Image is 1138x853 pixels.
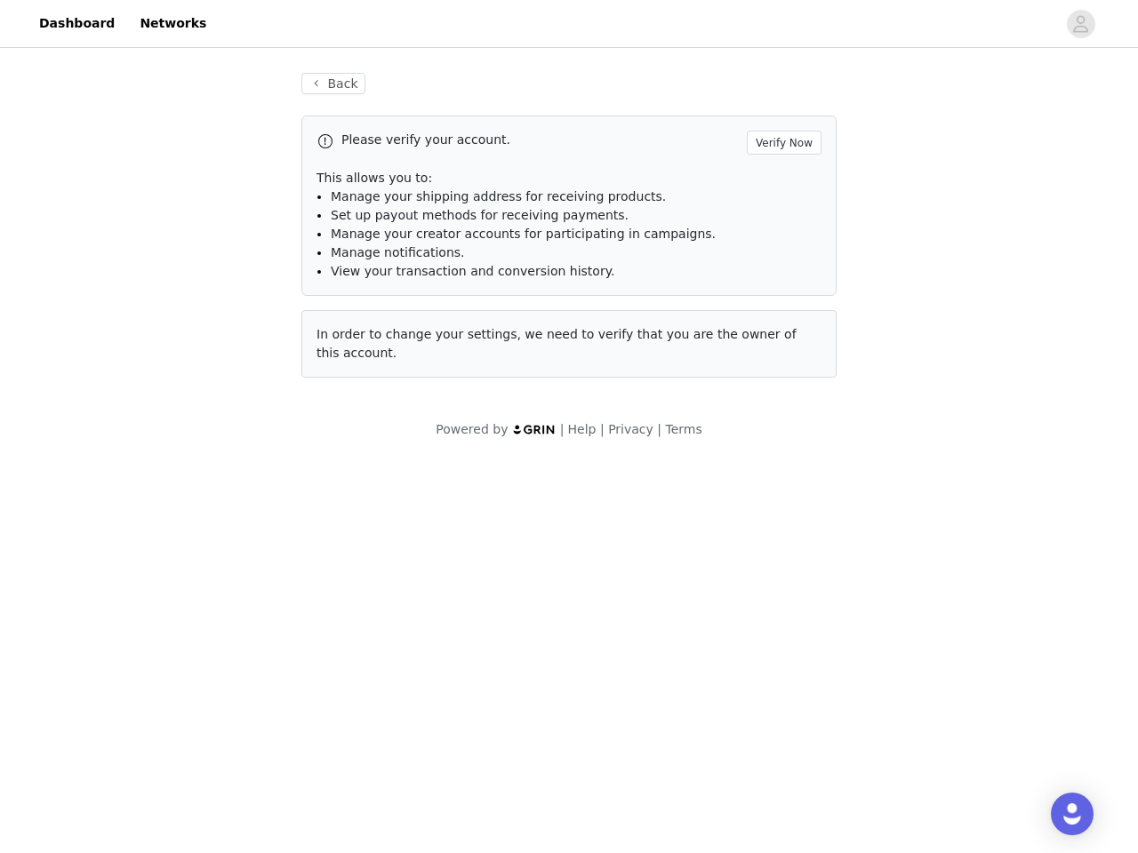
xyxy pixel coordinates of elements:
[1051,793,1094,835] div: Open Intercom Messenger
[317,169,821,187] p: This allows you to:
[560,422,565,436] span: |
[331,208,629,222] span: Set up payout methods for receiving payments.
[331,189,666,203] span: Manage your shipping address for receiving products.
[608,422,653,436] a: Privacy
[1072,10,1089,38] div: avatar
[600,422,605,436] span: |
[657,422,661,436] span: |
[747,131,821,155] button: Verify Now
[665,422,701,436] a: Terms
[331,227,716,241] span: Manage your creator accounts for participating in campaigns.
[341,131,740,149] p: Please verify your account.
[28,4,125,44] a: Dashboard
[436,422,508,436] span: Powered by
[331,245,465,259] span: Manage notifications.
[129,4,217,44] a: Networks
[512,424,557,435] img: logo
[301,73,365,94] button: Back
[568,422,597,436] a: Help
[317,327,797,360] span: In order to change your settings, we need to verify that you are the owner of this account.
[331,264,614,278] span: View your transaction and conversion history.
